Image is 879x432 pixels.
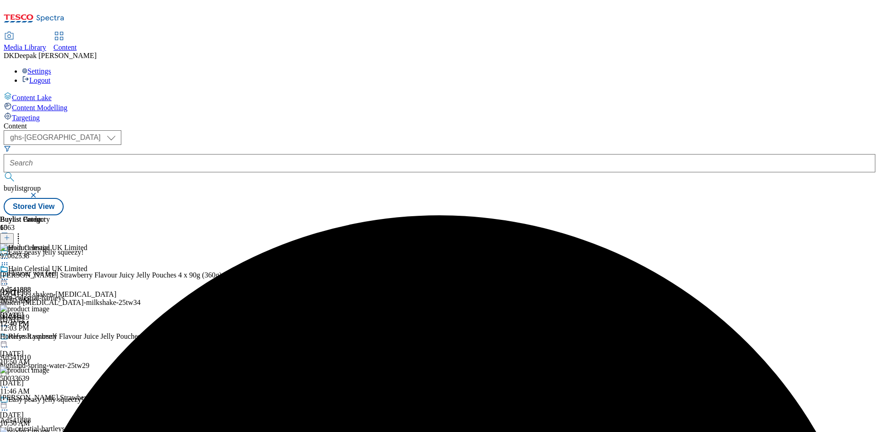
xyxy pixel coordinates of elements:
input: Search [4,154,875,172]
span: Targeting [12,114,40,122]
a: Content Lake [4,92,875,102]
span: Content [54,43,77,51]
a: Content [54,32,77,52]
span: buylistgroup [4,184,41,192]
button: Stored View [4,198,64,215]
span: Deepak [PERSON_NAME] [14,52,97,59]
a: Media Library [4,32,46,52]
span: Content Modelling [12,104,67,112]
span: DK [4,52,14,59]
span: Media Library [4,43,46,51]
a: Content Modelling [4,102,875,112]
a: Targeting [4,112,875,122]
a: Logout [22,76,50,84]
a: Settings [22,67,51,75]
span: Content Lake [12,94,52,101]
div: Content [4,122,875,130]
svg: Search Filters [4,145,11,152]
